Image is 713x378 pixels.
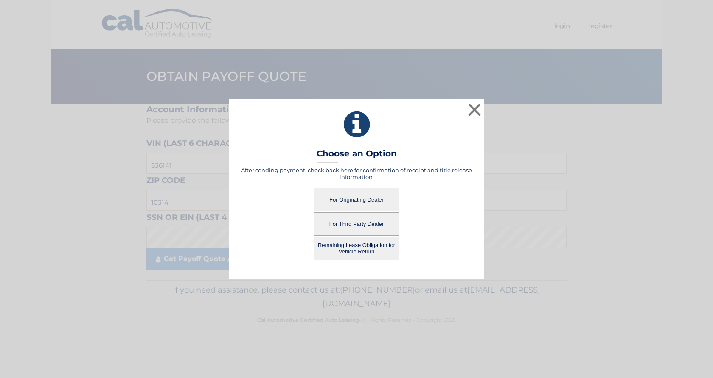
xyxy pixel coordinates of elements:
[314,237,399,260] button: Remaining Lease Obligation for Vehicle Return
[314,188,399,211] button: For Originating Dealer
[317,148,397,163] h3: Choose an Option
[314,212,399,236] button: For Third Party Dealer
[466,101,483,118] button: ×
[240,167,473,180] h5: After sending payment, check back here for confirmation of receipt and title release information.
